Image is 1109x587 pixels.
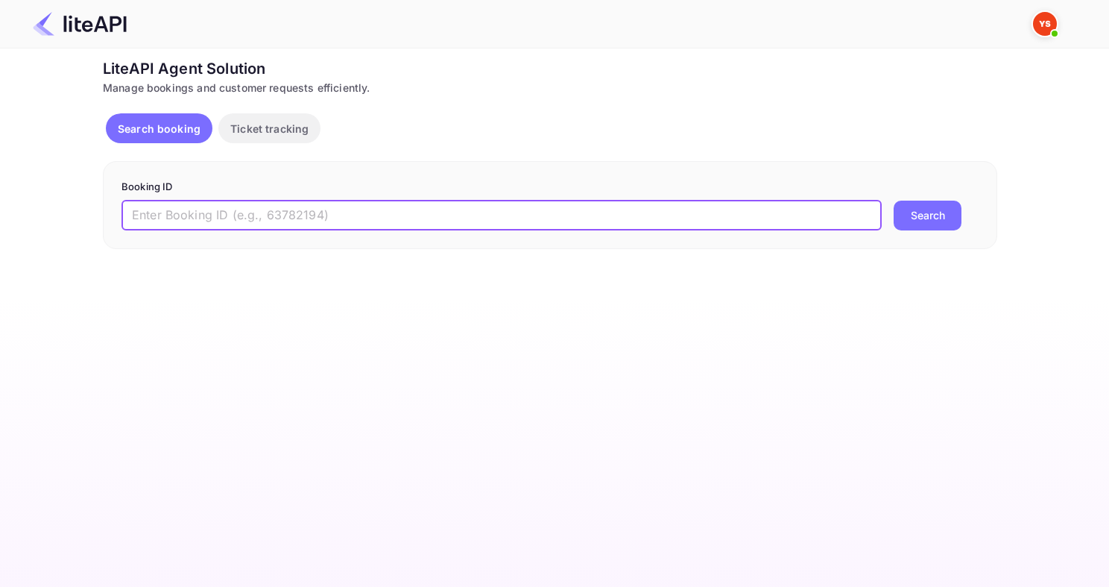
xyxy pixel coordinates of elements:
p: Booking ID [121,180,979,195]
div: LiteAPI Agent Solution [103,57,997,80]
img: LiteAPI Logo [33,12,127,36]
p: Search booking [118,121,200,136]
input: Enter Booking ID (e.g., 63782194) [121,201,882,230]
img: Yandex Support [1033,12,1057,36]
div: Manage bookings and customer requests efficiently. [103,80,997,95]
button: Search [894,201,961,230]
p: Ticket tracking [230,121,309,136]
